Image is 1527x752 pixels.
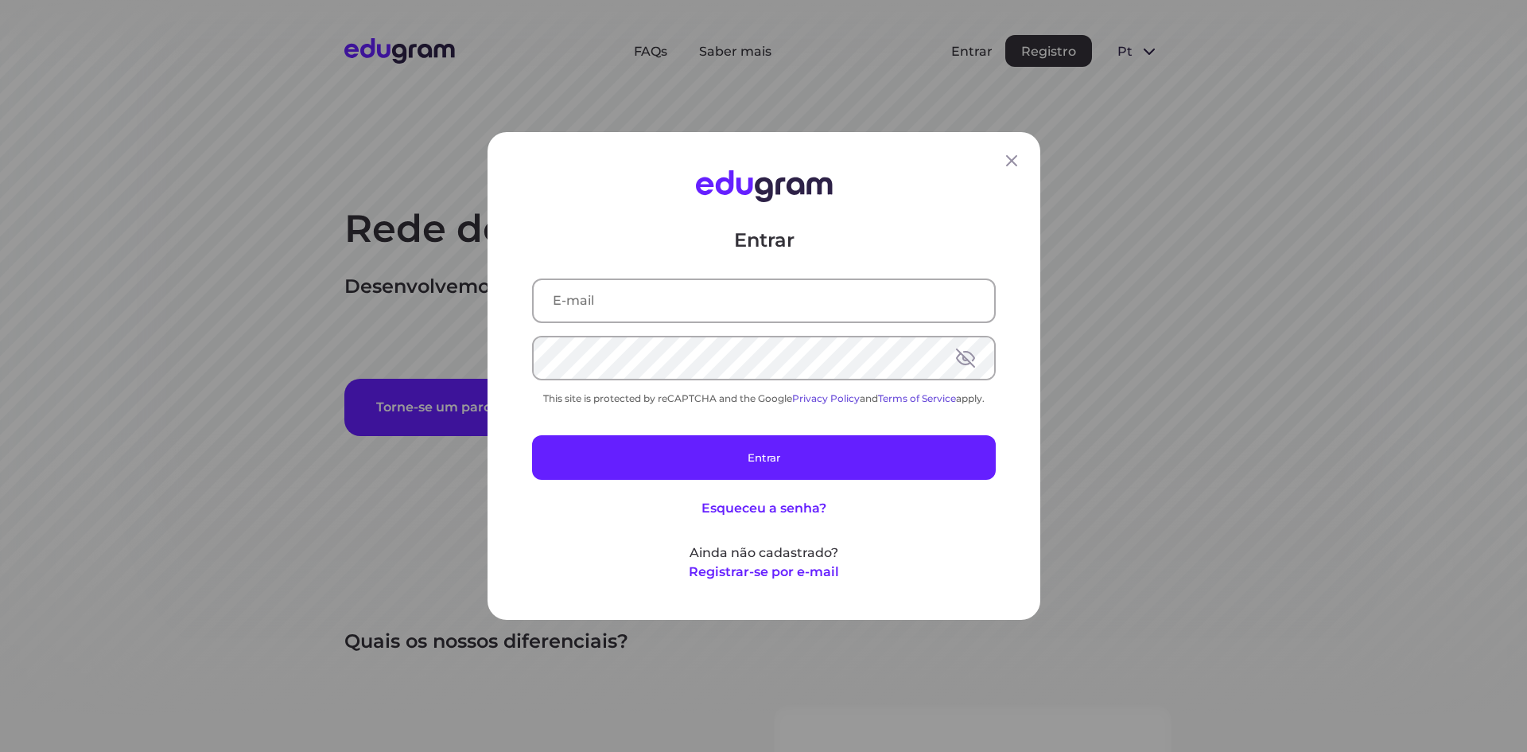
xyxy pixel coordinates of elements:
button: Registrar-se por e-mail [689,563,839,582]
img: Edugram Logo [695,170,832,202]
a: Privacy Policy [792,392,860,404]
p: Entrar [532,228,996,253]
button: Entrar [532,435,996,480]
a: Terms of Service [878,392,956,404]
div: This site is protected by reCAPTCHA and the Google and apply. [532,392,996,404]
p: Ainda não cadastrado? [532,544,996,563]
button: Esqueceu a senha? [701,499,826,518]
input: E-mail [534,280,994,321]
